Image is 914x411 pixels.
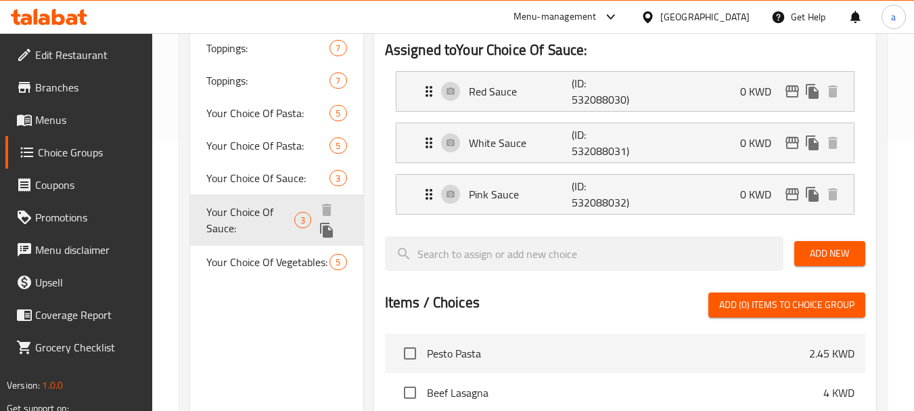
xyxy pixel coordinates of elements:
[802,184,823,204] button: duplicate
[38,144,142,160] span: Choice Groups
[190,32,363,64] div: Toppings:7
[190,194,363,246] div: Your Choice Of Sauce:3deleteduplicate
[5,39,153,71] a: Edit Restaurant
[35,79,142,95] span: Branches
[5,201,153,234] a: Promotions
[5,331,153,364] a: Grocery Checklist
[782,184,802,204] button: edit
[396,72,854,111] div: Expand
[295,214,311,227] span: 3
[35,47,142,63] span: Edit Restaurant
[823,184,843,204] button: delete
[206,40,329,56] span: Toppings:
[35,242,142,258] span: Menu disclaimer
[5,136,153,169] a: Choice Groups
[206,137,329,154] span: Your Choice Of Pasta:
[782,81,802,102] button: edit
[794,241,865,266] button: Add New
[317,220,337,240] button: duplicate
[190,162,363,194] div: Your Choice Of Sauce:3
[35,209,142,225] span: Promotions
[330,256,346,269] span: 5
[35,274,142,290] span: Upsell
[330,42,346,55] span: 7
[5,266,153,299] a: Upsell
[385,66,865,117] li: Expand
[35,339,142,355] span: Grocery Checklist
[469,186,572,202] p: Pink Sauce
[396,378,424,407] span: Select choice
[708,293,865,318] button: Add (0) items to choice group
[427,385,823,401] span: Beef Lasagna
[782,133,802,153] button: edit
[396,175,854,214] div: Expand
[572,178,641,211] p: (ID: 532088032)
[190,97,363,129] div: Your Choice Of Pasta:5
[823,385,854,401] p: 4 KWD
[809,345,854,362] p: 2.45 KWD
[513,9,597,25] div: Menu-management
[385,117,865,169] li: Expand
[206,72,329,89] span: Toppings:
[5,104,153,136] a: Menus
[385,236,783,271] input: search
[469,83,572,100] p: Red Sauce
[572,75,641,108] p: (ID: 532088030)
[660,9,750,24] div: [GEOGRAPHIC_DATA]
[35,177,142,193] span: Coupons
[427,345,809,362] span: Pesto Pasta
[317,200,337,220] button: delete
[823,81,843,102] button: delete
[330,107,346,120] span: 5
[385,169,865,220] li: Expand
[330,139,346,152] span: 5
[396,123,854,163] div: Expand
[5,299,153,331] a: Coverage Report
[206,170,329,186] span: Your Choice Of Sauce:
[385,40,865,60] h2: Assigned to Your Choice Of Sauce:
[802,133,823,153] button: duplicate
[5,71,153,104] a: Branches
[35,307,142,323] span: Coverage Report
[891,9,896,24] span: a
[805,245,854,262] span: Add New
[294,212,311,228] div: Choices
[206,204,294,236] span: Your Choice Of Sauce:
[802,81,823,102] button: duplicate
[329,170,346,186] div: Choices
[330,172,346,185] span: 3
[396,339,424,368] span: Select choice
[329,137,346,154] div: Choices
[7,376,40,394] span: Version:
[190,64,363,97] div: Toppings:7
[469,135,572,151] p: White Sauce
[42,376,63,394] span: 1.0.0
[190,129,363,162] div: Your Choice Of Pasta:5
[572,127,641,159] p: (ID: 532088031)
[329,40,346,56] div: Choices
[35,112,142,128] span: Menus
[740,83,782,100] p: 0 KWD
[329,72,346,89] div: Choices
[740,186,782,202] p: 0 KWD
[823,133,843,153] button: delete
[190,246,363,278] div: Your Choice Of Vegetables:5
[206,254,329,270] span: Your Choice Of Vegetables:
[5,169,153,201] a: Coupons
[330,74,346,87] span: 7
[206,105,329,121] span: Your Choice Of Pasta:
[385,293,480,313] h2: Items / Choices
[740,135,782,151] p: 0 KWD
[719,297,854,313] span: Add (0) items to choice group
[329,254,346,270] div: Choices
[5,234,153,266] a: Menu disclaimer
